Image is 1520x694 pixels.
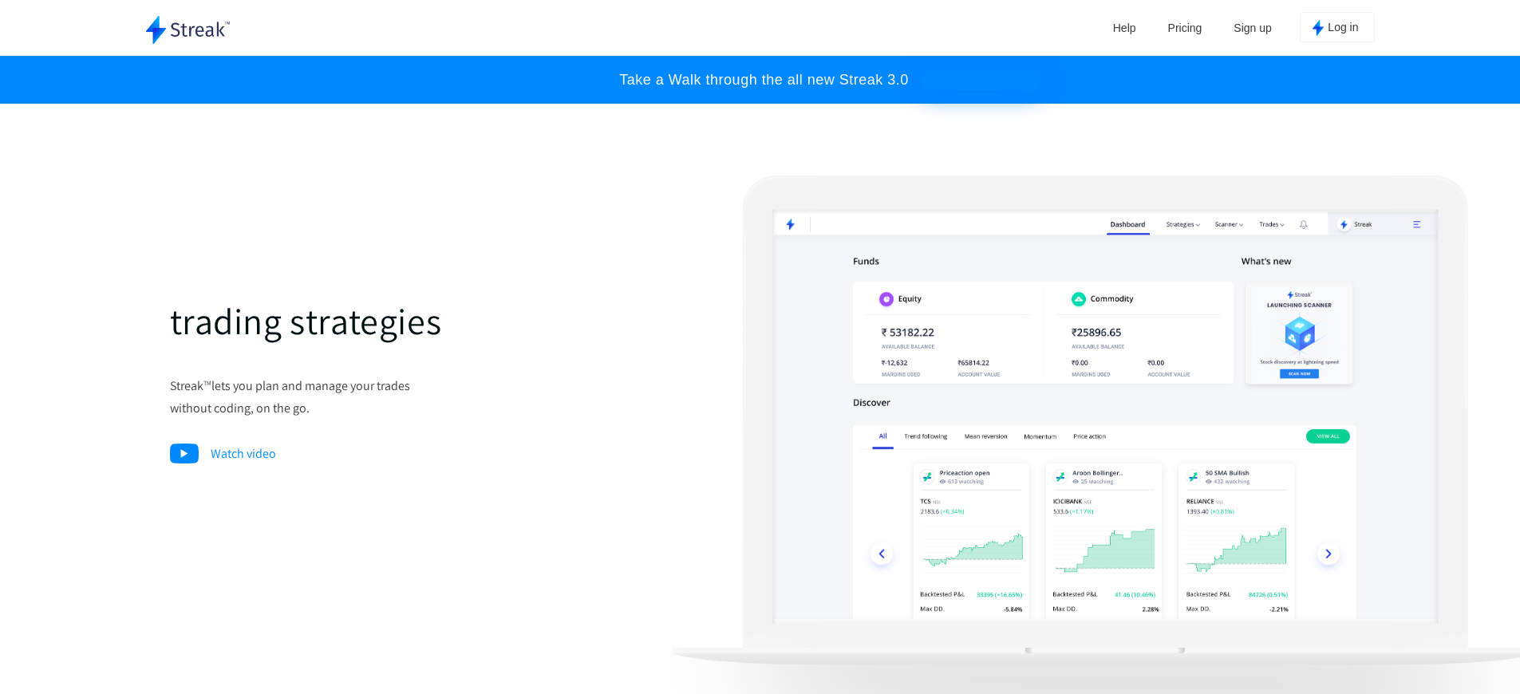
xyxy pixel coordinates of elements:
button: Log in [1300,12,1375,42]
img: kite_logo [1313,20,1325,36]
a: Pricing [1160,16,1210,40]
span: trading strategies [170,297,442,345]
sup: TM [203,379,211,387]
a: Help [1105,16,1144,40]
p: Streak lets you plan and manage your trades without coding, on the go. [170,375,642,418]
button: WATCH NOW [921,70,1040,91]
img: logo [146,16,231,44]
p: Watch video [170,443,277,464]
img: video_img [170,444,199,463]
span: Log in [1328,21,1358,36]
a: Sign up [1226,16,1279,40]
a: video_imgWatch video [170,443,277,464]
p: Take a Walk through the all new Streak 3.0 [603,72,909,89]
